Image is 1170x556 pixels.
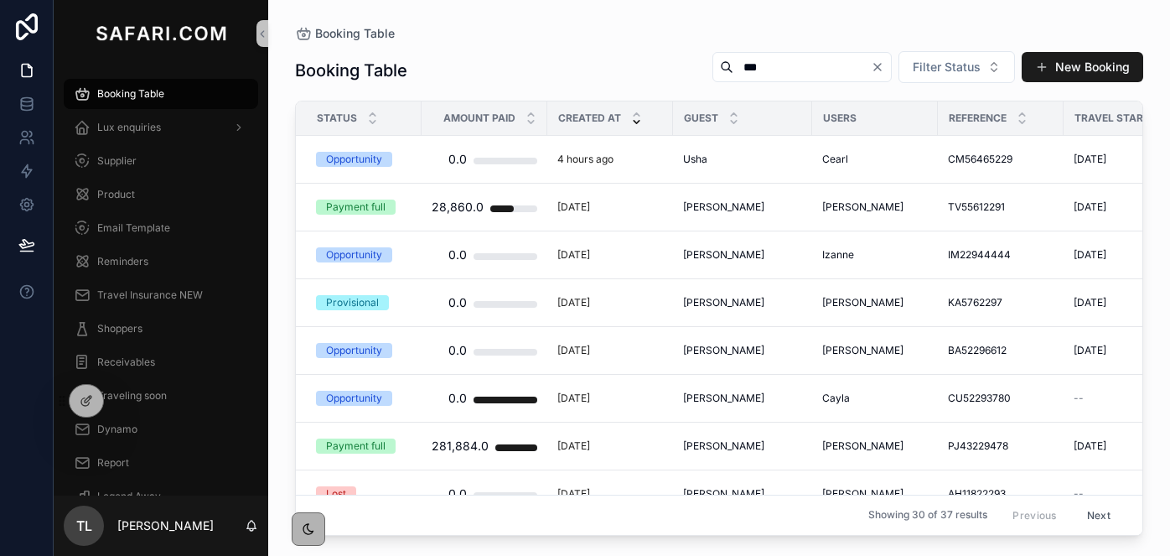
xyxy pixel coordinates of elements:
div: Opportunity [326,343,382,358]
h1: Booking Table [295,59,407,82]
div: Provisional [326,295,379,310]
a: Legend Away [64,481,258,512]
a: KA5762297 [948,296,1054,309]
span: Booking Table [315,25,395,42]
a: 281,884.0 [432,429,537,463]
span: [PERSON_NAME] [683,200,764,214]
span: CU52293780 [948,392,1011,405]
span: Travel Starts [1074,112,1157,125]
span: [PERSON_NAME] [822,487,903,501]
a: 0.0 [432,334,537,367]
img: App logo [92,20,230,47]
p: [DATE] [557,344,590,357]
a: [PERSON_NAME] [683,248,802,262]
span: [PERSON_NAME] [683,392,764,405]
span: [PERSON_NAME] [822,296,903,309]
span: TL [76,516,92,536]
div: Payment full [326,200,386,215]
span: Product [97,188,135,201]
a: 28,860.0 [432,190,537,224]
a: [DATE] [557,439,663,453]
span: BA52296612 [948,344,1007,357]
span: Status [317,112,357,125]
span: Legend Away [97,490,161,503]
a: [PERSON_NAME] [822,296,928,309]
p: [DATE] [557,296,590,309]
a: [PERSON_NAME] [683,200,802,214]
a: [PERSON_NAME] [822,487,928,501]
a: [DATE] [557,344,663,357]
span: [PERSON_NAME] [683,439,764,453]
span: Email Template [97,221,170,235]
div: 0.0 [448,334,467,367]
a: Opportunity [316,152,412,167]
span: Report [97,456,129,470]
span: Amount Paid [443,112,515,125]
span: [DATE] [1074,439,1106,453]
a: 0.0 [432,238,537,272]
button: New Booking [1022,52,1143,82]
span: [DATE] [1074,296,1106,309]
span: [PERSON_NAME] [683,344,764,357]
p: [DATE] [557,487,590,501]
span: PJ43229478 [948,439,1008,453]
a: Payment full [316,439,412,454]
a: Reminders [64,247,258,277]
a: Izanne [822,248,928,262]
a: [PERSON_NAME] [683,344,802,357]
a: Opportunity [316,391,412,406]
a: Booking Table [64,79,258,109]
span: Travel Insurance NEW [97,288,203,302]
a: [PERSON_NAME] [822,344,928,357]
a: Dynamo [64,414,258,444]
span: Lux enquiries [97,121,161,134]
p: 4 hours ago [557,153,613,166]
a: Payment full [316,200,412,215]
a: AH11822293 [948,487,1054,501]
p: [PERSON_NAME] [117,517,214,534]
p: [DATE] [557,248,590,262]
p: [DATE] [557,200,590,214]
span: Reminders [97,255,148,268]
span: Supplier [97,154,137,168]
span: TV55612291 [948,200,1005,214]
span: KA5762297 [948,296,1002,309]
a: 4 hours ago [557,153,663,166]
a: PJ43229478 [948,439,1054,453]
a: Report [64,448,258,478]
span: Users [823,112,857,125]
a: Shoppers [64,314,258,344]
span: [PERSON_NAME] [822,344,903,357]
span: Created at [558,112,621,125]
div: Payment full [326,439,386,454]
a: CM56465229 [948,153,1054,166]
span: Cayla [822,392,850,405]
span: Guest [684,112,718,125]
span: Dynamo [97,423,137,436]
div: 0.0 [448,238,467,272]
p: [DATE] [557,439,590,453]
a: [DATE] [557,200,663,214]
a: [PERSON_NAME] [683,392,802,405]
a: Traveling soon [64,381,258,411]
div: Opportunity [326,152,382,167]
span: [DATE] [1074,248,1106,262]
div: 281,884.0 [432,429,489,463]
span: [DATE] [1074,200,1106,214]
div: 0.0 [448,477,467,511]
a: Lost [316,486,412,501]
span: [DATE] [1074,153,1106,166]
span: Izanne [822,248,854,262]
a: CU52293780 [948,392,1054,405]
a: [PERSON_NAME] [822,439,928,453]
span: [PERSON_NAME] [822,200,903,214]
a: IM22944444 [948,248,1054,262]
a: Booking Table [295,25,395,42]
a: Cayla [822,392,928,405]
a: 0.0 [432,382,537,415]
div: scrollable content [54,67,268,496]
span: Shoppers [97,322,142,335]
a: Product [64,179,258,210]
a: [DATE] [557,392,663,405]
